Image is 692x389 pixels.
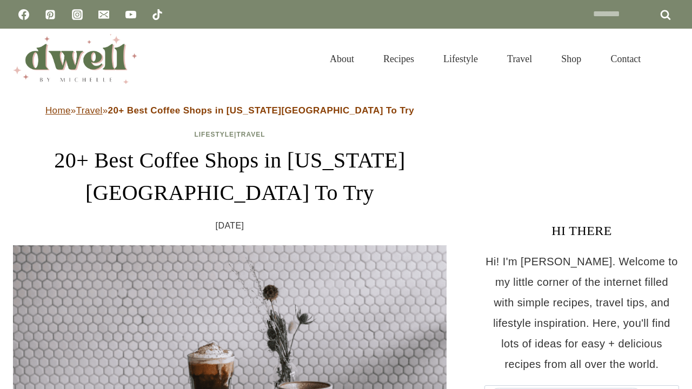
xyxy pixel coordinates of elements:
[661,50,679,68] button: View Search Form
[45,105,71,116] a: Home
[484,251,679,374] p: Hi! I'm [PERSON_NAME]. Welcome to my little corner of the internet filled with simple recipes, tr...
[429,40,493,78] a: Lifestyle
[547,40,596,78] a: Shop
[39,4,61,25] a: Pinterest
[484,221,679,240] h3: HI THERE
[76,105,103,116] a: Travel
[147,4,168,25] a: TikTok
[13,144,447,209] h1: 20+ Best Coffee Shops in [US_STATE][GEOGRAPHIC_DATA] To Try
[93,4,115,25] a: Email
[216,218,244,234] time: [DATE]
[120,4,142,25] a: YouTube
[45,105,414,116] span: » »
[493,40,547,78] a: Travel
[13,4,35,25] a: Facebook
[236,131,265,138] a: Travel
[194,131,234,138] a: Lifestyle
[315,40,369,78] a: About
[315,40,655,78] nav: Primary Navigation
[108,105,415,116] strong: 20+ Best Coffee Shops in [US_STATE][GEOGRAPHIC_DATA] To Try
[13,34,137,84] img: DWELL by michelle
[369,40,429,78] a: Recipes
[596,40,655,78] a: Contact
[66,4,88,25] a: Instagram
[194,131,265,138] span: |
